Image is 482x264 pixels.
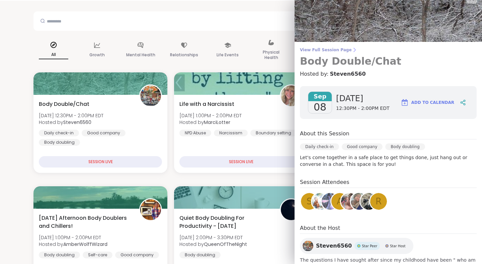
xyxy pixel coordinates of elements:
img: MarciLotter [281,85,302,106]
p: All [39,51,68,59]
img: BRandom502 [351,193,368,210]
a: BRandom502 [350,192,369,211]
span: Quiet Body Doubling For Productivity - [DATE] [179,214,272,230]
span: A [337,195,343,208]
img: ShareWell Logomark [401,98,409,107]
span: Hosted by [39,241,107,248]
a: R [369,192,388,211]
p: Life Events [217,51,239,59]
button: Add to Calendar [398,94,457,111]
img: Star Peer [357,244,360,248]
span: Star Peer [362,244,377,249]
span: R [376,195,382,208]
div: Narcissism [214,130,248,136]
p: Growth [89,51,105,59]
img: Libby1520 [312,193,329,210]
div: SESSION LIVE [179,156,303,168]
div: Boundary setting [250,130,297,136]
div: Daily check-in [300,143,339,150]
span: [DATE] [336,93,389,104]
img: Steven6560 [140,85,161,106]
img: Shay2Olivia [341,193,358,210]
div: Body doubling [179,252,221,258]
span: [DATE] Afternoon Body Doublers and Chillers! [39,214,132,230]
div: Body doubling [39,139,80,146]
p: Relationships [170,51,198,59]
span: Life with a Narcissist [179,100,234,108]
a: Amie89 [359,192,378,211]
span: Hosted by [179,241,247,248]
span: 08 [314,101,326,113]
span: [DATE] 1:00PM - 2:00PM EDT [179,112,242,119]
span: Hosted by [39,119,103,126]
span: s [307,195,312,208]
span: Steven6560 [316,242,352,250]
img: QueenOfTheNight [281,199,302,220]
h4: About this Session [300,130,349,138]
a: lyssa [321,192,339,211]
div: Good company [115,252,159,258]
h4: About the Host [300,224,477,234]
span: [DATE] 2:00PM - 3:30PM EDT [179,234,247,241]
h4: Hosted by: [300,70,477,78]
h4: Session Attendees [300,178,477,188]
a: Shay2Olivia [340,192,359,211]
img: lyssa [322,193,338,210]
span: [DATE] 1:00PM - 2:00PM EDT [39,234,107,241]
div: Good company [342,143,383,150]
a: Libby1520 [311,192,330,211]
p: Let's come together in a safe place to get things done, just hang out or converse in a chat. This... [300,154,477,168]
span: [DATE] 12:30PM - 2:00PM EDT [39,112,103,119]
a: View Full Session PageBody Double/Chat [300,47,477,67]
img: Amie89 [360,193,377,210]
h3: Body Double/Chat [300,55,477,67]
b: Steven6560 [63,119,91,126]
b: QueenOfTheNight [204,241,247,248]
a: s [300,192,319,211]
span: Add to Calendar [411,100,454,106]
div: Body doubling [385,143,425,150]
span: 12:30PM - 2:00PM EDT [336,105,389,112]
span: Sep [308,92,332,101]
img: Steven6560 [303,241,313,251]
a: A [330,192,349,211]
b: MarciLotter [204,119,230,126]
span: Star Host [390,244,405,249]
b: AmberWolffWizard [63,241,107,248]
div: Self-care [83,252,112,258]
span: Body Double/Chat [39,100,89,108]
div: SESSION LIVE [39,156,162,168]
img: AmberWolffWizard [140,199,161,220]
span: View Full Session Page [300,47,477,53]
p: Physical Health [256,48,286,62]
a: Steven6560 [330,70,366,78]
a: Steven6560Steven6560Star PeerStar PeerStar HostStar Host [300,238,413,254]
img: Star Host [385,244,389,248]
div: Good company [82,130,126,136]
div: NPD Abuse [179,130,211,136]
span: Hosted by [179,119,242,126]
div: Body doubling [39,252,80,258]
div: Daily check-in [39,130,79,136]
p: Mental Health [126,51,155,59]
